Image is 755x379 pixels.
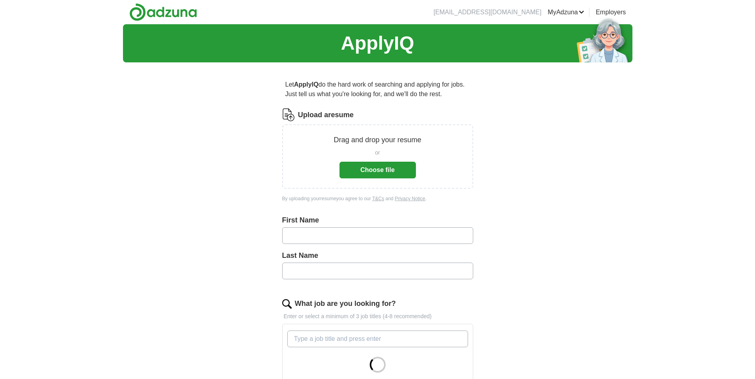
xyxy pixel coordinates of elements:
[287,331,468,347] input: Type a job title and press enter
[372,196,384,201] a: T&Cs
[129,3,197,21] img: Adzuna logo
[282,299,292,309] img: search.png
[548,8,584,17] a: MyAdzuna
[282,312,473,321] p: Enter or select a minimum of 3 job titles (4-8 recommended)
[433,8,541,17] li: [EMAIL_ADDRESS][DOMAIN_NAME]
[282,77,473,102] p: Let do the hard work of searching and applying for jobs. Just tell us what you're looking for, an...
[341,29,414,58] h1: ApplyIQ
[596,8,626,17] a: Employers
[375,149,380,157] span: or
[294,81,318,88] strong: ApplyIQ
[395,196,425,201] a: Privacy Notice
[339,162,416,178] button: Choose file
[298,110,354,120] label: Upload a resume
[282,250,473,261] label: Last Name
[334,135,421,145] p: Drag and drop your resume
[282,108,295,121] img: CV Icon
[295,298,396,309] label: What job are you looking for?
[282,195,473,202] div: By uploading your resume you agree to our and .
[282,215,473,226] label: First Name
